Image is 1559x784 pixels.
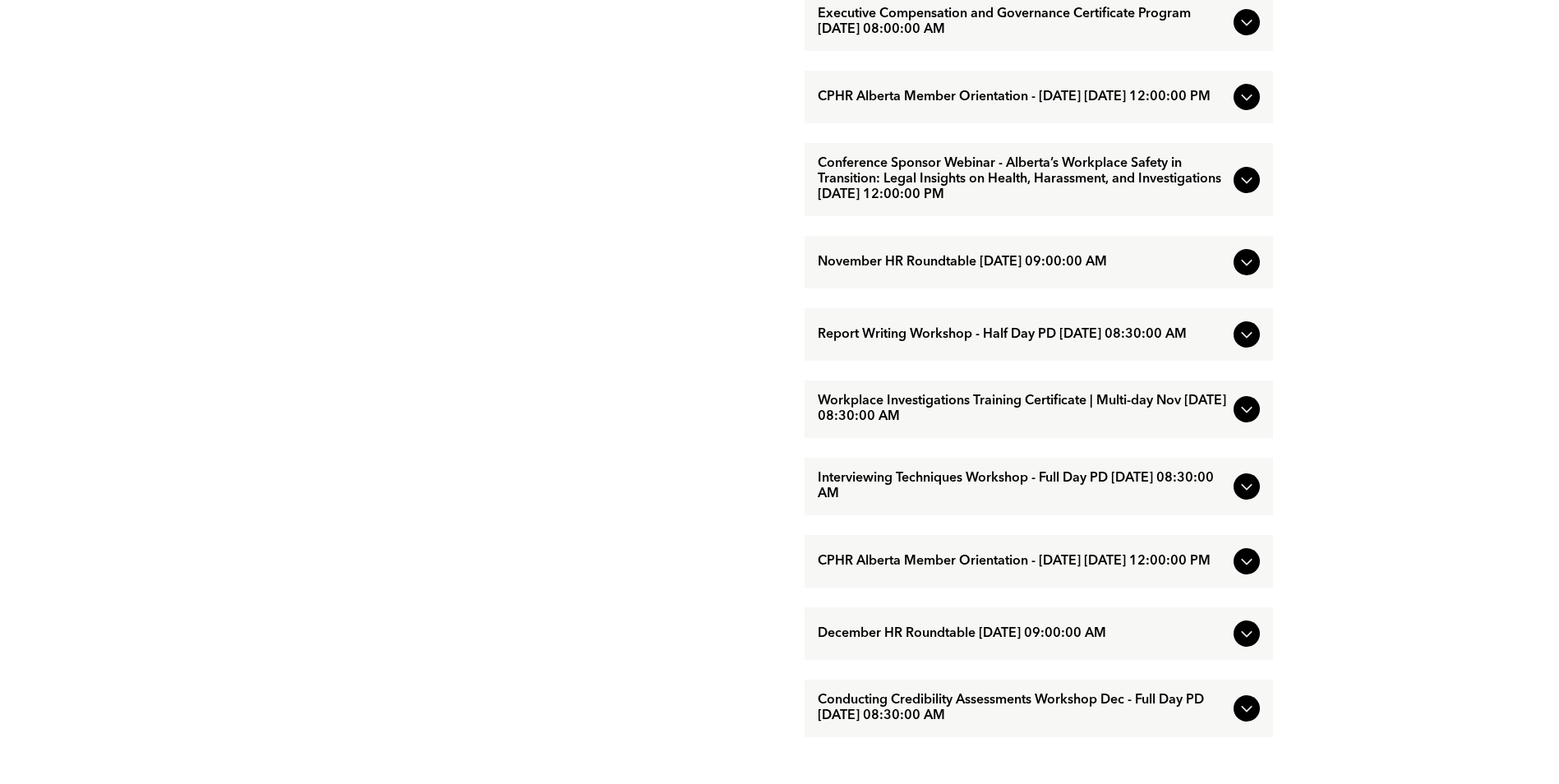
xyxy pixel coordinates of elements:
span: Executive Compensation and Governance Certificate Program [DATE] 08:00:00 AM [818,7,1227,38]
span: CPHR Alberta Member Orientation - [DATE] [DATE] 12:00:00 PM [818,90,1227,105]
span: Conference Sponsor Webinar - Alberta’s Workplace Safety in Transition: Legal Insights on Health, ... [818,156,1227,203]
span: Report Writing Workshop - Half Day PD [DATE] 08:30:00 AM [818,327,1227,343]
span: November HR Roundtable [DATE] 09:00:00 AM [818,255,1227,270]
span: December HR Roundtable [DATE] 09:00:00 AM [818,626,1227,642]
span: Conducting Credibility Assessments Workshop Dec - Full Day PD [DATE] 08:30:00 AM [818,693,1227,724]
span: CPHR Alberta Member Orientation - [DATE] [DATE] 12:00:00 PM [818,554,1227,570]
span: Interviewing Techniques Workshop - Full Day PD [DATE] 08:30:00 AM [818,471,1227,502]
span: Workplace Investigations Training Certificate | Multi-day Nov [DATE] 08:30:00 AM [818,394,1227,425]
